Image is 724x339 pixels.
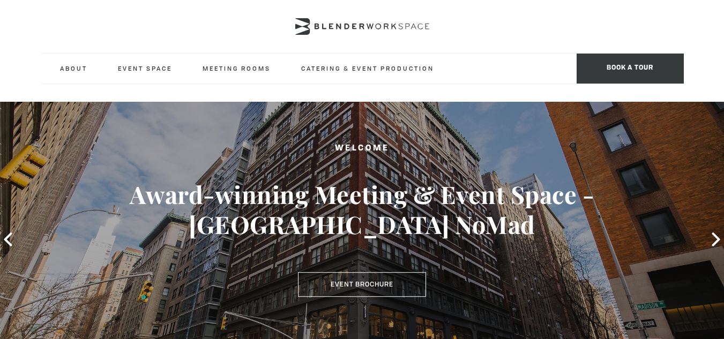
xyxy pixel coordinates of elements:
a: Catering & Event Production [293,54,443,83]
h3: Award-winning Meeting & Event Space - [GEOGRAPHIC_DATA] NoMad [36,180,688,240]
a: Event Brochure [298,272,426,297]
h2: Welcome [36,142,688,156]
a: Event Space [109,54,181,83]
a: About [51,54,96,83]
span: Book a tour [577,54,684,84]
a: Meeting Rooms [194,54,279,83]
